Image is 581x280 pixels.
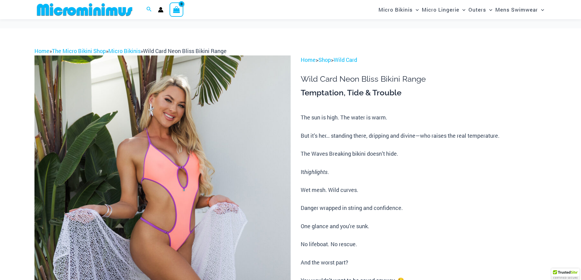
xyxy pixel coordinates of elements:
[146,6,152,14] a: Search icon link
[143,47,227,55] span: Wild Card Neon Bliss Bikini Range
[459,2,465,17] span: Menu Toggle
[378,2,413,17] span: Micro Bikinis
[52,47,106,55] a: The Micro Bikini Shop
[494,2,546,17] a: Mens SwimwearMenu ToggleMenu Toggle
[413,2,419,17] span: Menu Toggle
[420,2,467,17] a: Micro LingerieMenu ToggleMenu Toggle
[551,268,579,280] div: TrustedSite Certified
[377,2,420,17] a: Micro BikinisMenu ToggleMenu Toggle
[108,47,141,55] a: Micro Bikinis
[486,2,492,17] span: Menu Toggle
[304,168,328,175] i: highlights
[467,2,494,17] a: OutersMenu ToggleMenu Toggle
[34,47,227,55] span: » » »
[422,2,459,17] span: Micro Lingerie
[468,2,486,17] span: Outers
[301,55,547,65] p: > >
[376,1,547,18] nav: Site Navigation
[301,56,316,63] a: Home
[301,74,547,84] h1: Wild Card Neon Bliss Bikini Range
[158,7,163,12] a: Account icon link
[34,3,135,16] img: MM SHOP LOGO FLAT
[170,2,184,16] a: View Shopping Cart, empty
[34,47,49,55] a: Home
[495,2,538,17] span: Mens Swimwear
[318,56,331,63] a: Shop
[538,2,544,17] span: Menu Toggle
[301,88,547,98] h3: Temptation, Tide & Trouble
[334,56,357,63] a: Wild Card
